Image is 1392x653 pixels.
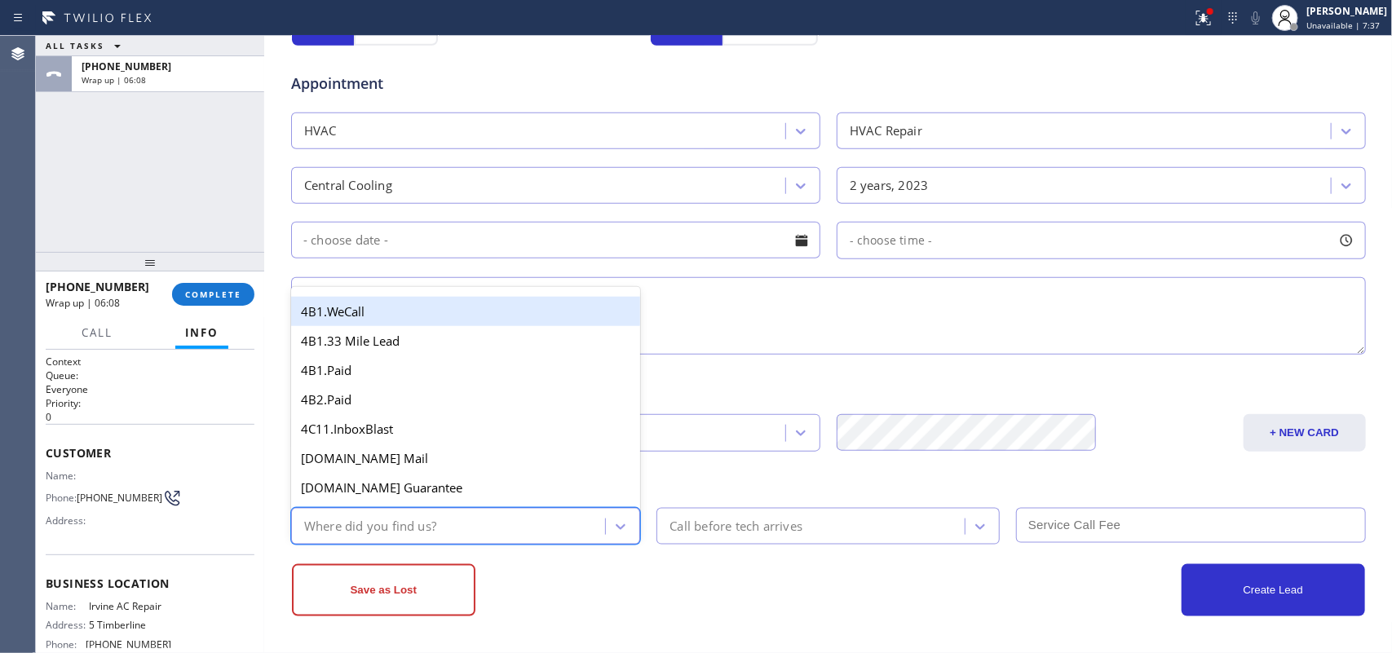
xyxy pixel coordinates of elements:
span: [PHONE_NUMBER] [77,492,162,504]
button: Mute [1244,7,1267,29]
span: [PHONE_NUMBER] [86,638,171,651]
div: 4B1.33 Mile Lead [291,326,641,355]
div: Central Cooling [304,176,392,195]
span: Address: [46,619,89,631]
span: Business location [46,576,254,591]
p: 0 [46,410,254,424]
span: Address: [46,514,89,527]
span: Unavailable | 7:37 [1306,20,1380,31]
div: 4B1.WeCall [291,297,641,326]
div: 4B1.Paid [291,355,641,385]
div: [DOMAIN_NAME] Mail [291,443,641,473]
div: 4C11.InboxBlast [291,414,641,443]
button: Info [175,317,228,349]
div: [PERSON_NAME] [1306,4,1387,18]
input: - choose date - [291,222,820,258]
span: Wrap up | 06:08 [82,74,146,86]
span: Wrap up | 06:08 [46,296,120,310]
div: [DOMAIN_NAME] Guarantee [291,502,641,532]
p: Everyone [46,382,254,396]
button: Call [72,317,122,349]
button: Save as Lost [292,564,475,616]
span: Irvine AC Repair [89,600,170,612]
span: Phone: [46,492,77,504]
span: [PHONE_NUMBER] [82,60,171,73]
span: Call [82,325,113,340]
span: Info [185,325,219,340]
span: Name: [46,470,89,482]
div: Call before tech arrives [669,517,802,536]
span: Phone: [46,638,86,651]
div: 4B2.Paid [291,385,641,414]
button: COMPLETE [172,283,254,306]
span: [PHONE_NUMBER] [46,279,149,294]
span: 5 Timberline [89,619,170,631]
h1: Context [46,355,254,368]
div: Credit card [294,374,1363,396]
div: HVAC [304,121,337,140]
div: 2 years, 2023 [850,176,929,195]
button: ALL TASKS [36,36,137,55]
span: - choose time - [850,232,933,248]
div: Where did you find us? [304,517,436,536]
h2: Queue: [46,368,254,382]
span: Name: [46,600,89,612]
button: Create Lead [1182,564,1365,616]
div: HVAC Repair [850,121,922,140]
span: Appointment [291,73,647,95]
h2: Priority: [46,396,254,410]
button: + NEW CARD [1244,414,1366,452]
span: COMPLETE [185,289,241,300]
input: Service Call Fee [1016,508,1366,543]
div: [DOMAIN_NAME] Guarantee [291,473,641,502]
div: Other [294,468,1363,490]
span: Customer [46,445,254,461]
span: ALL TASKS [46,40,104,51]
